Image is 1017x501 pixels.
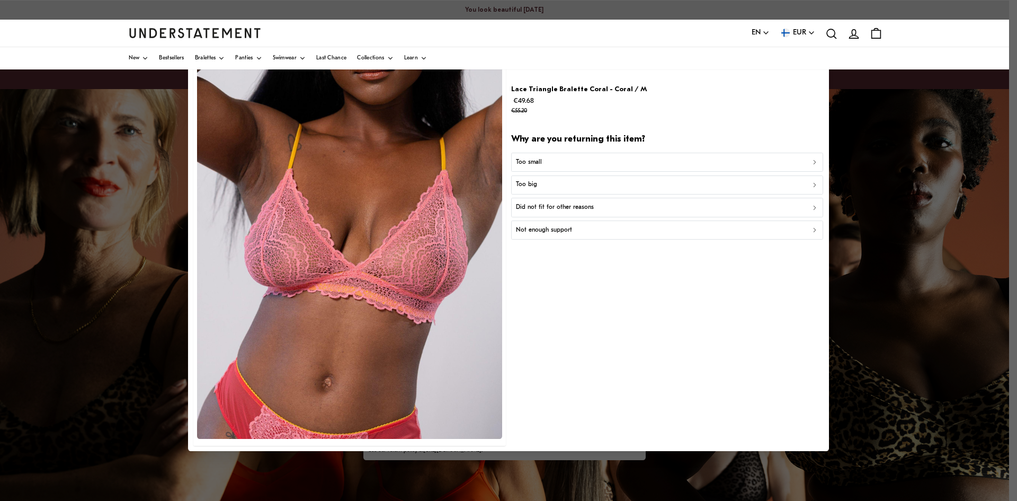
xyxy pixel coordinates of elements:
[511,153,823,172] button: Too small
[752,27,770,39] button: EN
[793,27,806,39] span: EUR
[516,225,572,235] p: Not enough support
[511,108,527,114] strike: €55.20
[511,84,647,95] p: Lace Triangle Bralette Coral - Coral / M
[516,157,542,167] p: Too small
[357,47,393,69] a: Collections
[752,27,761,39] span: EN
[129,28,261,38] a: Understatement Homepage
[129,56,140,61] span: New
[357,56,384,61] span: Collections
[516,180,537,190] p: Too big
[235,47,262,69] a: Panties
[159,47,184,69] a: Bestsellers
[316,56,346,61] span: Last Chance
[511,95,647,117] p: €49.68
[516,203,594,213] p: Did not fit for other reasons
[159,56,184,61] span: Bestsellers
[511,221,823,240] button: Not enough support
[511,134,823,146] h2: Why are you returning this item?
[404,56,418,61] span: Learn
[404,47,427,69] a: Learn
[129,47,149,69] a: New
[316,47,346,69] a: Last Chance
[235,56,253,61] span: Panties
[511,198,823,217] button: Did not fit for other reasons
[511,175,823,194] button: Too big
[195,47,225,69] a: Bralettes
[273,56,297,61] span: Swimwear
[780,27,815,39] button: EUR
[195,56,216,61] span: Bralettes
[273,47,306,69] a: Swimwear
[197,59,502,439] img: lace-triangle-bralette-001-kahlo-33974540370085.jpg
